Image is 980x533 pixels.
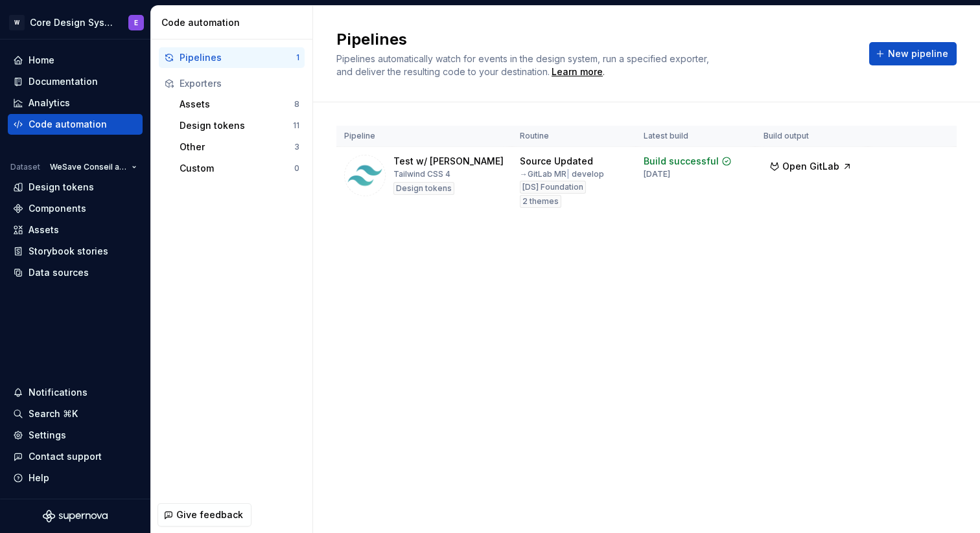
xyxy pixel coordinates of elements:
button: Pipelines1 [159,47,305,68]
button: Give feedback [157,503,251,527]
div: Code automation [161,16,307,29]
button: Custom0 [174,158,305,179]
div: Other [180,141,294,153]
button: Assets8 [174,94,305,115]
th: Build output [756,126,868,147]
div: 0 [294,163,299,174]
span: New pipeline [888,47,948,60]
div: Contact support [29,450,102,463]
span: Give feedback [176,508,243,521]
button: Open GitLab [764,155,858,178]
a: Code automation [8,114,143,135]
a: Design tokens [8,177,143,198]
div: W [9,15,25,30]
a: Data sources [8,262,143,283]
button: Search ⌘K [8,403,143,424]
div: Home [29,54,54,67]
span: Pipelines automatically watch for events in the design system, run a specified exporter, and deli... [336,53,712,77]
div: Source Updated [520,155,593,168]
a: Documentation [8,71,143,92]
h2: Pipelines [336,29,854,50]
button: New pipeline [869,42,957,65]
span: | [566,169,570,179]
div: Pipelines [180,51,296,64]
button: Other3 [174,137,305,157]
div: Exporters [180,77,299,90]
a: Open GitLab [764,163,858,174]
div: Test w/ [PERSON_NAME] [393,155,504,168]
div: E [134,17,138,28]
div: Assets [29,223,59,236]
button: Help [8,468,143,488]
div: Data sources [29,266,89,279]
div: 3 [294,142,299,152]
div: Components [29,202,86,215]
div: Settings [29,429,66,442]
div: Tailwind CSS 4 [393,169,450,179]
div: 11 [293,120,299,131]
span: 2 themes [522,196,559,207]
span: Open GitLab [782,160,839,173]
a: Assets [8,220,143,240]
div: Build successful [644,155,719,168]
a: Settings [8,425,143,446]
th: Latest build [636,126,756,147]
div: Analytics [29,96,70,109]
div: Core Design System [30,16,113,29]
div: → GitLab MR develop [520,169,604,179]
div: [DATE] [644,169,670,179]
a: Analytics [8,93,143,113]
div: Notifications [29,386,87,399]
div: Design tokens [393,182,454,195]
button: WCore Design SystemE [3,8,148,36]
a: Components [8,198,143,219]
button: WeSave Conseil aaa [44,158,143,176]
div: 8 [294,99,299,109]
button: Design tokens11 [174,115,305,136]
div: Code automation [29,118,107,131]
button: Notifications [8,382,143,403]
div: Documentation [29,75,98,88]
button: Contact support [8,446,143,467]
a: Learn more [552,65,603,78]
a: Storybook stories [8,241,143,262]
div: Assets [180,98,294,111]
span: . [550,67,605,77]
span: WeSave Conseil aaa [50,162,126,172]
th: Pipeline [336,126,512,147]
th: Routine [512,126,636,147]
div: Custom [180,162,294,175]
div: [DS] Foundation [520,181,586,194]
svg: Supernova Logo [43,510,108,523]
div: Dataset [10,162,40,172]
div: Design tokens [180,119,293,132]
div: Search ⌘K [29,407,78,420]
a: Home [8,50,143,71]
div: Storybook stories [29,245,108,258]
div: Help [29,471,49,484]
div: Design tokens [29,181,94,194]
div: 1 [296,52,299,63]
